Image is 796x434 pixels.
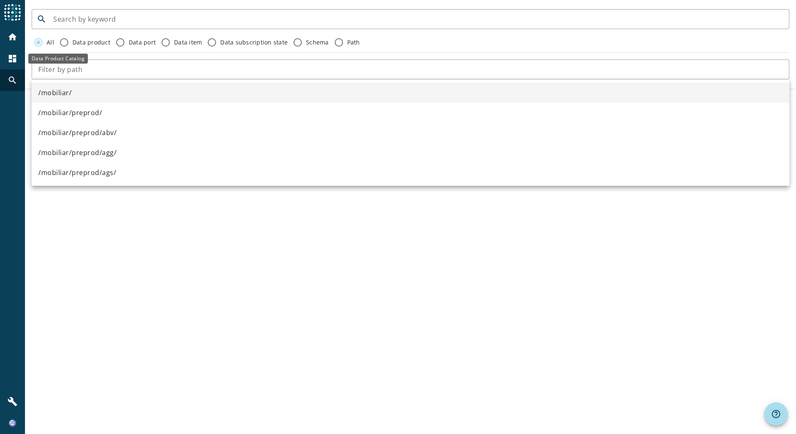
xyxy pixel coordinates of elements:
[771,409,781,419] mat-icon: help_outline
[7,397,17,407] mat-icon: build
[219,38,288,47] label: Data subscription state
[8,419,17,427] img: 86f881849138d3b1d94c796c1116b66a
[71,38,110,47] label: Data product
[172,38,202,47] label: Data item
[53,14,783,24] input: Search by keyword
[28,54,88,64] div: Data Product Catalog
[38,128,117,138] span: /mobiliar/preprod/abv/
[38,168,116,178] span: /mobiliar/preprod/ags/
[346,38,360,47] label: Path
[45,38,54,47] label: All
[7,32,17,42] mat-icon: home
[38,148,117,158] span: /mobiliar/preprod/agg/
[304,38,329,47] label: Schema
[38,88,72,98] span: /mobiliar/
[4,4,21,21] img: spoud-logo.svg
[38,64,783,74] input: Filter by path
[32,14,52,24] mat-icon: search
[7,54,17,64] mat-icon: dashboard
[127,38,156,47] label: Data port
[7,75,17,85] mat-icon: search
[38,108,102,118] span: /mobiliar/preprod/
